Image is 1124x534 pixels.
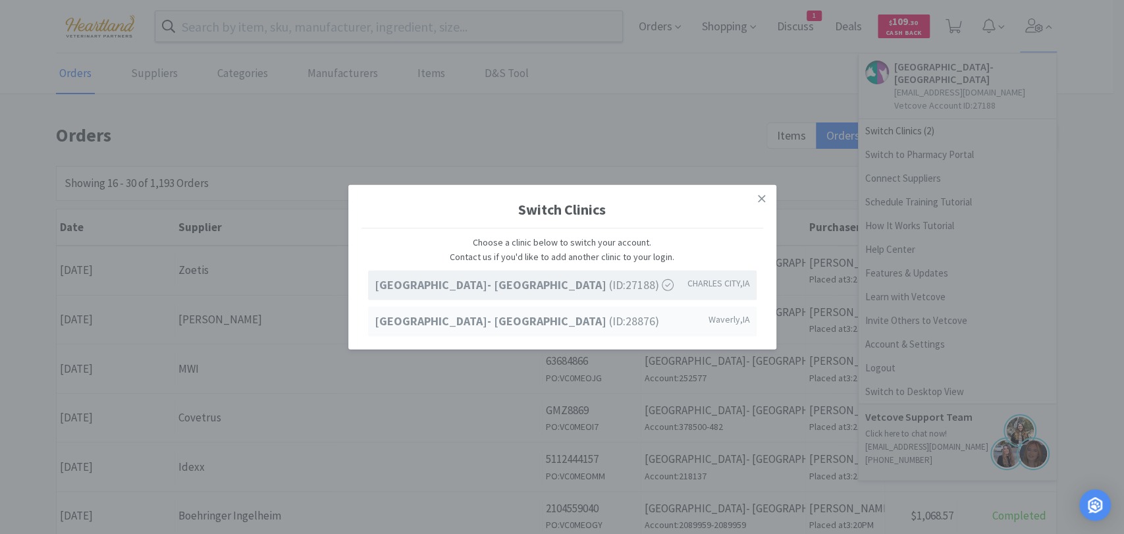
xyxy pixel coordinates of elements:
span: CHARLES CITY , IA [687,276,750,290]
h1: Switch Clinics [361,191,763,228]
span: (ID: 28876 ) [375,312,659,331]
strong: [GEOGRAPHIC_DATA]- [GEOGRAPHIC_DATA] [375,277,609,292]
p: Choose a clinic below to switch your account. Contact us if you'd like to add another clinic to y... [368,234,757,264]
span: (ID: 27188 ) [375,276,674,295]
strong: [GEOGRAPHIC_DATA]- [GEOGRAPHIC_DATA] [375,313,609,329]
div: Open Intercom Messenger [1079,489,1111,521]
span: Waverly , IA [709,312,750,327]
